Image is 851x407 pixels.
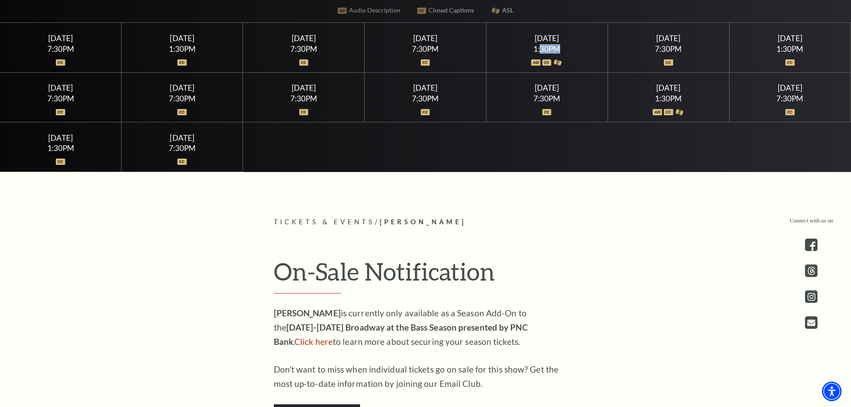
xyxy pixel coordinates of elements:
[375,45,475,53] div: 7:30PM
[805,316,817,329] a: Open this option - open in a new tab
[132,144,232,152] div: 7:30PM
[11,95,111,102] div: 7:30PM
[380,218,466,226] span: [PERSON_NAME]
[497,45,597,53] div: 1:30PM
[497,95,597,102] div: 7:30PM
[11,34,111,43] div: [DATE]
[254,83,354,92] div: [DATE]
[274,218,375,226] span: Tickets & Events
[274,217,578,228] p: /
[740,83,840,92] div: [DATE]
[274,257,578,294] h2: On-Sale Notification
[375,83,475,92] div: [DATE]
[11,45,111,53] div: 7:30PM
[805,239,817,251] a: facebook - open in a new tab
[274,362,564,391] p: Don't want to miss when individual tickets go on sale for this show? Get the most up-to-date info...
[132,133,232,143] div: [DATE]
[740,34,840,43] div: [DATE]
[805,290,817,303] a: instagram - open in a new tab
[740,95,840,102] div: 7:30PM
[497,34,597,43] div: [DATE]
[274,322,528,347] strong: [DATE]-[DATE] Broadway at the Bass Season presented by PNC Bank
[822,382,842,401] div: Accessibility Menu
[132,34,232,43] div: [DATE]
[618,45,718,53] div: 7:30PM
[618,83,718,92] div: [DATE]
[132,95,232,102] div: 7:30PM
[294,336,333,347] a: Click here to learn more about securing your season tickets
[790,217,833,225] p: Connect with us on
[132,45,232,53] div: 1:30PM
[11,133,111,143] div: [DATE]
[274,308,341,318] strong: [PERSON_NAME]
[375,95,475,102] div: 7:30PM
[740,45,840,53] div: 1:30PM
[11,144,111,152] div: 1:30PM
[618,95,718,102] div: 1:30PM
[618,34,718,43] div: [DATE]
[132,83,232,92] div: [DATE]
[375,34,475,43] div: [DATE]
[254,45,354,53] div: 7:30PM
[274,306,564,349] p: is currently only available as a Season Add-On to the . to learn more about securing your season ...
[254,95,354,102] div: 7:30PM
[11,83,111,92] div: [DATE]
[805,264,817,277] a: threads.com - open in a new tab
[497,83,597,92] div: [DATE]
[254,34,354,43] div: [DATE]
